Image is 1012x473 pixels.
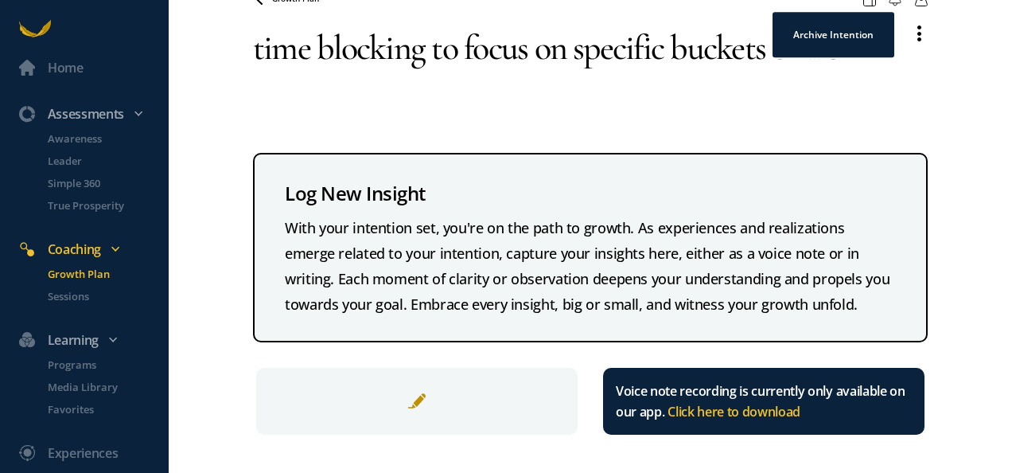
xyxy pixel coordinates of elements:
[616,381,912,422] div: Voice note recording is currently only available on our app.
[29,266,169,282] a: Growth Plan
[48,288,165,304] p: Sessions
[48,357,165,373] p: Programs
[29,357,169,373] a: Programs
[285,215,896,317] div: With your intention set, you're on the path to growth. As experiences and realizations emerge rel...
[10,104,175,124] div: Assessments
[253,13,899,127] textarea: time blocking to focus on specific buckets of work
[10,330,175,350] div: Learning
[48,443,118,463] div: Experiences
[10,239,175,260] div: Coaching
[29,401,169,417] a: Favorites
[29,131,169,147] a: Awareness
[48,379,165,395] p: Media Library
[29,175,169,191] a: Simple 360
[48,57,84,78] div: Home
[48,131,165,147] p: Awareness
[285,178,896,209] div: Log New Insight
[48,175,165,191] p: Simple 360
[29,153,169,169] a: Leader
[48,153,165,169] p: Leader
[29,379,169,395] a: Media Library
[48,266,165,282] p: Growth Plan
[48,197,165,213] p: True Prosperity
[48,401,165,417] p: Favorites
[668,403,800,420] span: Click here to download
[29,197,169,213] a: True Prosperity
[29,288,169,304] a: Sessions
[793,28,874,41] span: Archive Intention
